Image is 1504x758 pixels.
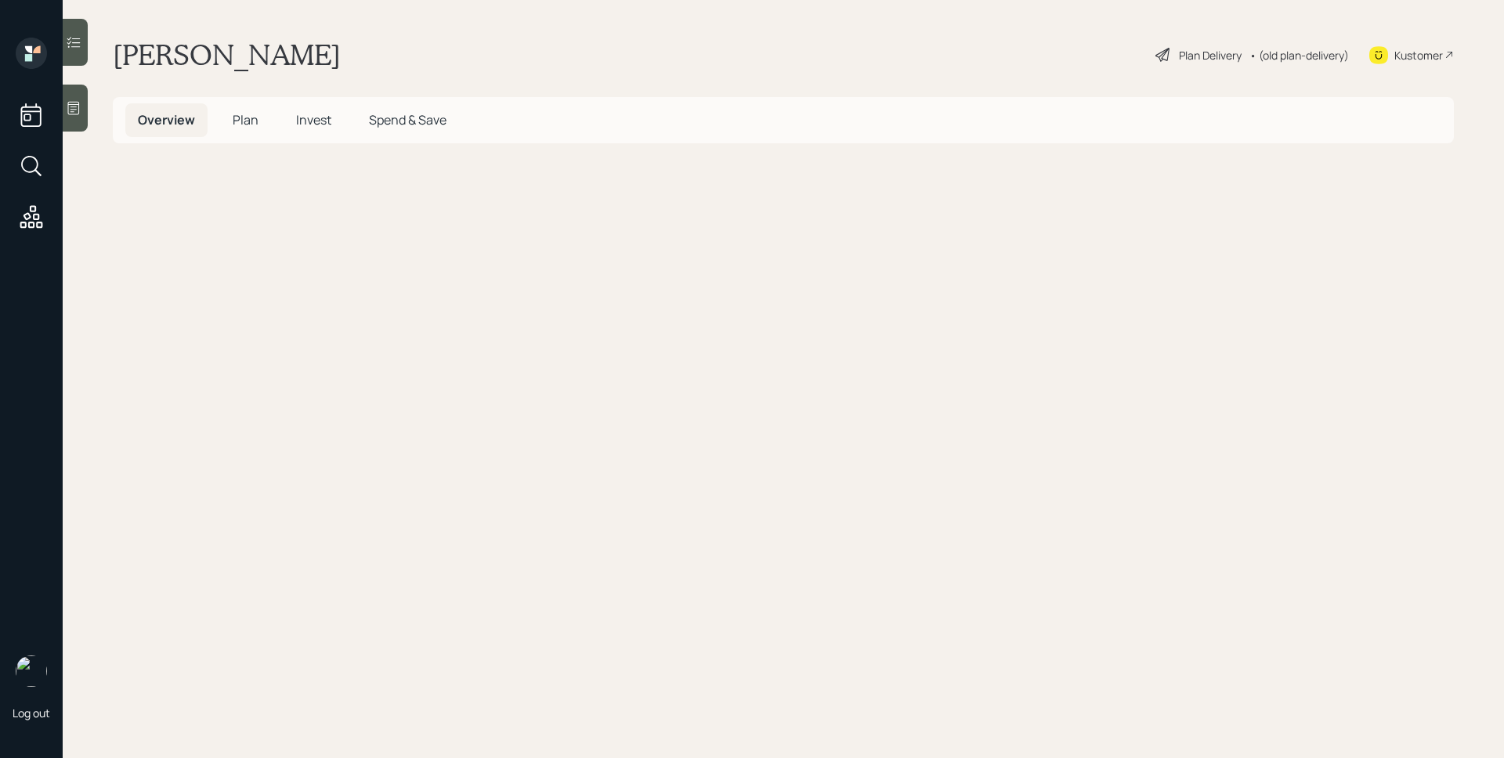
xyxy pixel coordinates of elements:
span: Invest [296,111,331,128]
span: Plan [233,111,258,128]
img: james-distasi-headshot.png [16,655,47,687]
span: Spend & Save [369,111,446,128]
div: Log out [13,706,50,720]
span: Overview [138,111,195,128]
div: Plan Delivery [1179,47,1242,63]
h1: [PERSON_NAME] [113,38,341,72]
div: • (old plan-delivery) [1249,47,1349,63]
div: Kustomer [1394,47,1443,63]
